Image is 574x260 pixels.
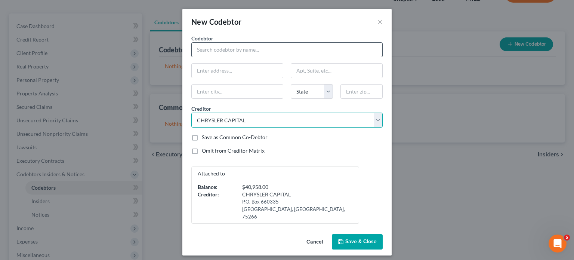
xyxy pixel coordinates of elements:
span: Codebtor [191,35,213,42]
div: CHRYSLER CAPITAL [242,191,349,198]
span: Save & Close [345,239,377,245]
div: $40,958.00 [242,183,349,191]
span: Creditor [191,105,211,112]
span: 75266 [242,214,257,220]
button: × [377,17,383,26]
span: 5 [564,235,570,241]
input: Enter city... [192,85,283,99]
span: Codebtor [209,17,242,26]
input: Enter zip... [340,84,383,99]
input: Search codebtor by name... [191,42,383,57]
input: Apt, Suite, etc... [291,64,382,78]
label: Omit from Creditor Matrix [202,147,265,155]
input: Enter address... [192,64,283,78]
label: Save as Common Co-Debtor [202,134,268,141]
span: New [191,17,207,26]
div: P.O. Box 660335 [242,198,349,205]
strong: Balance: [198,184,217,190]
iframe: Intercom live chat [549,235,567,253]
span: [GEOGRAPHIC_DATA], [242,206,293,212]
p: Attached to [198,170,353,177]
button: Save & Close [332,234,383,250]
span: [GEOGRAPHIC_DATA], [294,206,345,212]
button: Cancel [300,235,329,250]
strong: Creditor: [198,191,219,198]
